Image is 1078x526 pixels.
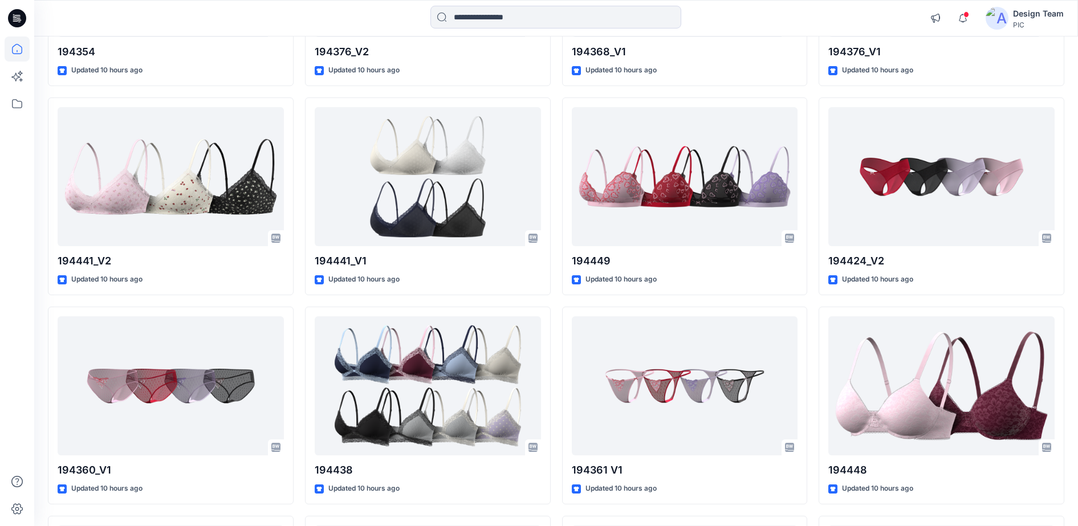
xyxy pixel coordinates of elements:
a: 194361 V1 [572,316,798,456]
p: 194424_V2 [828,253,1055,269]
p: 194441_V2 [58,253,284,269]
p: 194376_V2 [315,44,541,60]
p: Updated 10 hours ago [328,274,400,286]
img: avatar [986,7,1008,30]
p: 194441_V1 [315,253,541,269]
a: 194424_V2 [828,107,1055,247]
p: Updated 10 hours ago [328,483,400,495]
div: PIC [1013,21,1064,29]
a: 194438 [315,316,541,456]
p: 194376_V1 [828,44,1055,60]
p: 194368_V1 [572,44,798,60]
p: Updated 10 hours ago [71,483,143,495]
p: 194448 [828,462,1055,478]
a: 194449 [572,107,798,247]
p: Updated 10 hours ago [585,274,657,286]
p: Updated 10 hours ago [585,483,657,495]
p: Updated 10 hours ago [585,64,657,76]
a: 194441_V2 [58,107,284,247]
p: Updated 10 hours ago [842,274,913,286]
p: Updated 10 hours ago [71,64,143,76]
p: Updated 10 hours ago [71,274,143,286]
p: 194361 V1 [572,462,798,478]
p: 194438 [315,462,541,478]
div: Design Team [1013,7,1064,21]
p: Updated 10 hours ago [842,483,913,495]
p: Updated 10 hours ago [328,64,400,76]
a: 194448 [828,316,1055,456]
p: 194354 [58,44,284,60]
p: Updated 10 hours ago [842,64,913,76]
p: 194449 [572,253,798,269]
p: 194360_V1 [58,462,284,478]
a: 194441_V1 [315,107,541,247]
a: 194360_V1 [58,316,284,456]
